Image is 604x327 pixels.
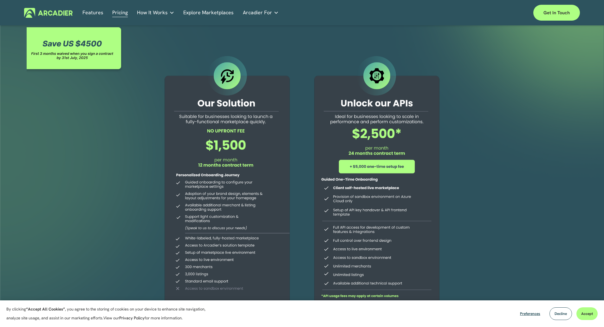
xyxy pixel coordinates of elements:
[24,8,73,18] img: Arcadier
[549,307,572,320] button: Decline
[119,315,145,321] a: Privacy Policy
[515,307,545,320] button: Preferences
[555,311,567,316] span: Decline
[533,5,580,21] a: Get in touch
[137,8,168,17] span: How It Works
[137,8,174,18] a: folder dropdown
[243,8,279,18] a: folder dropdown
[6,305,212,323] p: By clicking , you agree to the storing of cookies on your device to enhance site navigation, anal...
[26,306,65,312] strong: “Accept All Cookies”
[112,8,128,18] a: Pricing
[581,311,593,316] span: Accept
[520,311,540,316] span: Preferences
[183,8,234,18] a: Explore Marketplaces
[82,8,103,18] a: Features
[243,8,272,17] span: Arcadier For
[576,307,598,320] button: Accept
